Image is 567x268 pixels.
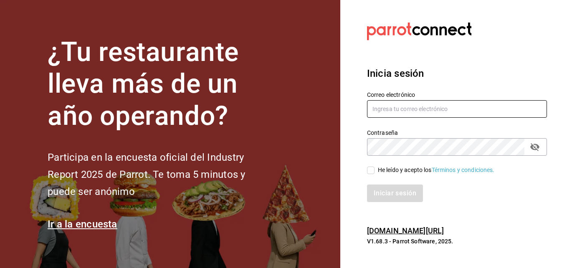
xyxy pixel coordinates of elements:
[367,91,547,97] label: Correo electrónico
[367,226,444,235] a: [DOMAIN_NAME][URL]
[528,140,542,154] button: passwordField
[367,100,547,118] input: Ingresa tu correo electrónico
[48,218,117,230] a: Ir a la encuesta
[367,237,547,245] p: V1.68.3 - Parrot Software, 2025.
[432,167,495,173] a: Términos y condiciones.
[367,66,547,81] h3: Inicia sesión
[367,129,547,135] label: Contraseña
[378,166,495,174] div: He leído y acepto los
[48,149,273,200] h2: Participa en la encuesta oficial del Industry Report 2025 de Parrot. Te toma 5 minutos y puede se...
[48,36,273,132] h1: ¿Tu restaurante lleva más de un año operando?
